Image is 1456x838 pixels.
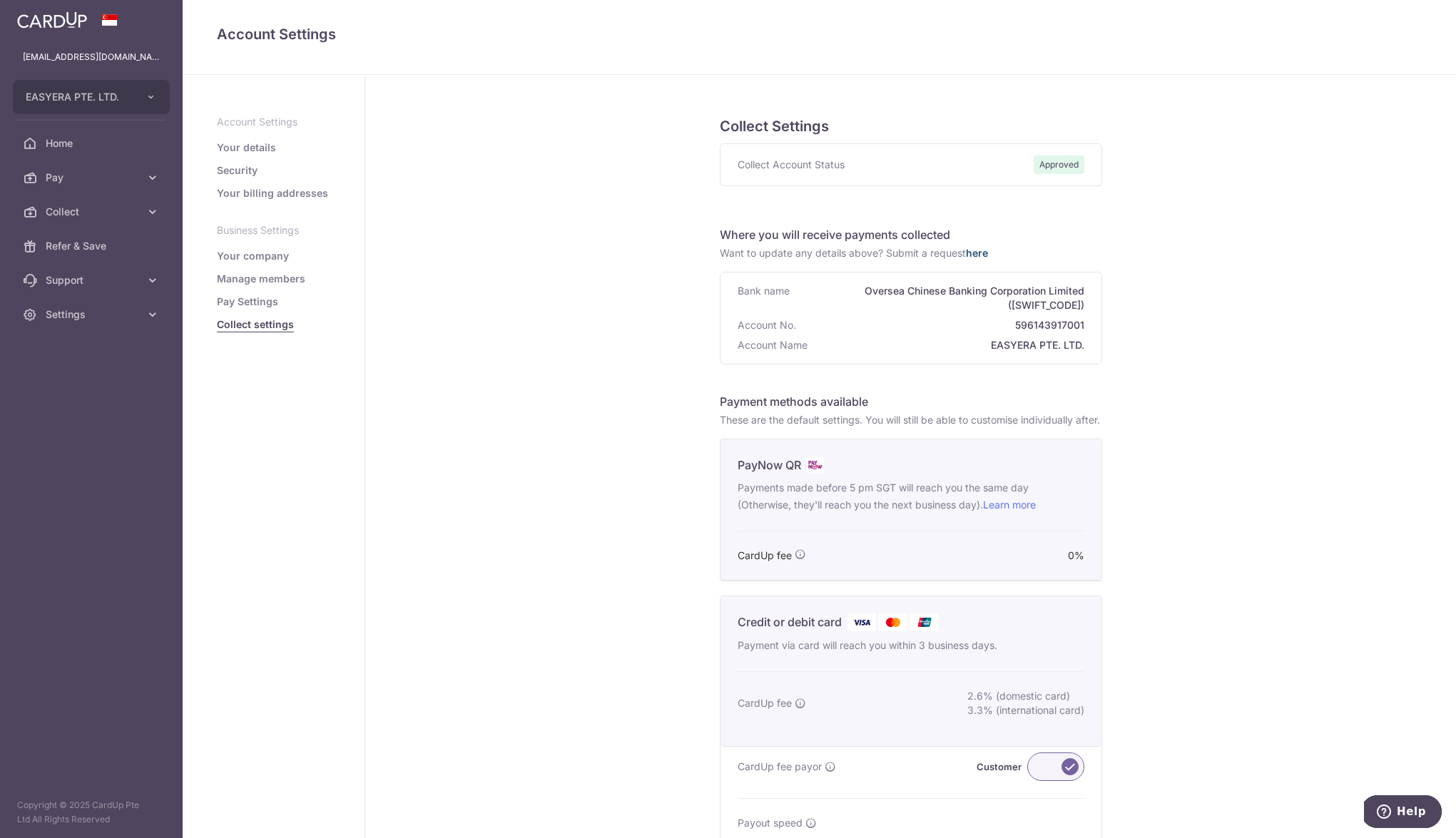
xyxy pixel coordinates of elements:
[1034,155,1084,174] span: Approved
[1068,548,1084,563] span: 0%
[738,479,1084,513] p: Payments made before 5 pm SGT will reach you the same day (Otherwise, they'll reach you the next ...
[46,136,140,150] span: Home
[738,158,845,172] span: Collect Account Status
[217,115,330,129] p: Account Settings
[910,613,939,631] img: Union Pay
[738,338,808,352] span: Account Name
[879,613,907,631] img: Mastercard
[813,338,1084,352] span: EASYERA PTE. LTD.
[23,50,160,64] p: [EMAIL_ADDRESS][DOMAIN_NAME]
[13,80,170,114] button: EASYERA PTE. LTD.
[720,246,1102,260] p: Want to update any details above? Submit a request
[847,613,876,631] img: Visa
[217,272,305,286] a: Manage members
[720,115,1102,138] h5: Collect Settings
[738,284,790,312] span: Bank name
[26,90,131,104] span: EASYERA PTE. LTD.
[802,318,1084,332] span: 596143917001
[217,295,278,309] a: Pay Settings
[217,186,328,200] a: Your billing addresses
[738,613,1084,654] div: Credit or debit card Visa Mastercard Union Pay Payment via card will reach you within 3 business ...
[46,170,140,185] span: Pay
[217,140,276,155] a: Your details
[738,689,1084,717] div: CardUp fee
[217,163,258,178] a: Security
[17,11,87,29] img: CardUp
[720,413,1102,427] p: These are the default settings. You will still be able to customise individually after.
[738,613,842,631] p: Credit or debit card
[33,10,62,23] span: Help
[738,637,1084,654] p: Payment via card will reach you within 3 business days.
[1364,795,1442,831] iframe: Opens a widget where you can find more information
[738,456,801,474] p: PayNow QR
[738,456,1084,513] div: PayNow QR .alt.paynow Payments made before 5 pm SGT will reach you the same day (Otherwise, they'...
[46,273,140,287] span: Support
[795,284,1084,312] span: Oversea Chinese Banking Corporation Limited ([SWIFT_CODE])
[217,23,1422,46] h4: Account Settings
[720,393,1102,410] h6: Payment methods available
[217,223,330,237] p: Business Settings
[720,226,1102,243] h6: Where you will receive payments collected
[46,307,140,322] span: Settings
[46,205,140,219] span: Collect
[217,249,289,263] a: Your company
[217,317,294,332] a: Collect settings
[967,689,1084,717] div: 2.6% (domestic card) 3.3% (international card)
[738,318,796,332] span: Account No.
[46,239,140,253] span: Refer & Save
[966,247,988,259] a: here
[738,760,822,774] span: CardUp fee payor
[738,548,1084,563] div: CardUp fee
[807,456,824,474] img: .alt.paynow
[983,499,1036,511] a: Learn more
[738,816,1084,830] div: Payout speed
[977,758,1022,775] label: Customer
